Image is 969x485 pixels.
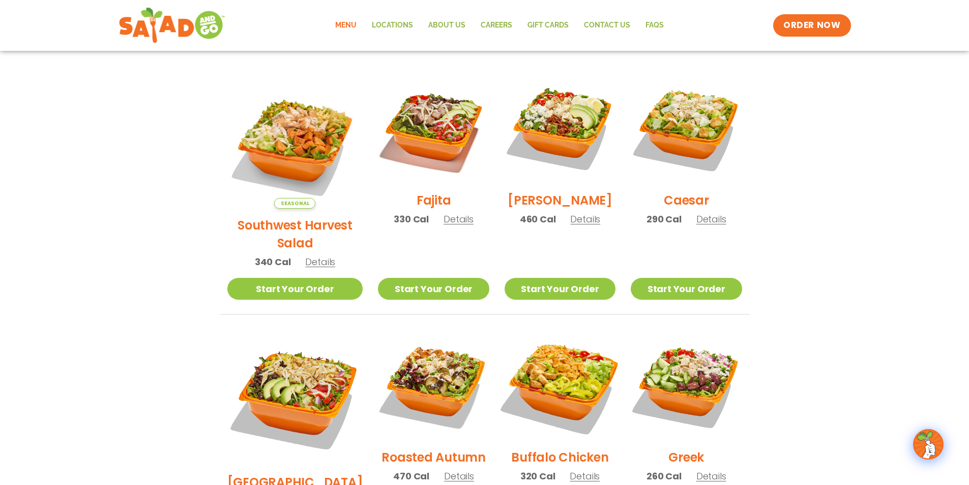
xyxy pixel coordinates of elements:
[520,212,556,226] span: 460 Cal
[393,469,429,483] span: 470 Cal
[227,278,363,300] a: Start Your Order
[520,14,576,37] a: GIFT CARDS
[664,191,709,209] h2: Caesar
[305,255,335,268] span: Details
[119,5,226,46] img: new-SAG-logo-768×292
[570,470,600,482] span: Details
[394,212,429,226] span: 330 Cal
[647,212,682,226] span: 290 Cal
[378,73,489,184] img: Product photo for Fajita Salad
[696,213,726,225] span: Details
[227,73,363,209] img: Product photo for Southwest Harvest Salad
[631,278,742,300] a: Start Your Order
[520,469,555,483] span: 320 Cal
[505,73,615,184] img: Product photo for Cobb Salad
[378,278,489,300] a: Start Your Order
[227,216,363,252] h2: Southwest Harvest Salad
[328,14,671,37] nav: Menu
[378,330,489,441] img: Product photo for Roasted Autumn Salad
[227,330,363,466] img: Product photo for BBQ Ranch Salad
[255,255,291,269] span: 340 Cal
[508,191,612,209] h2: [PERSON_NAME]
[444,213,474,225] span: Details
[328,14,364,37] a: Menu
[364,14,421,37] a: Locations
[773,14,850,37] a: ORDER NOW
[696,470,726,482] span: Details
[668,448,704,466] h2: Greek
[638,14,671,37] a: FAQs
[473,14,520,37] a: Careers
[647,469,682,483] span: 260 Cal
[274,198,315,209] span: Seasonal
[421,14,473,37] a: About Us
[631,73,742,184] img: Product photo for Caesar Salad
[495,320,625,450] img: Product photo for Buffalo Chicken Salad
[576,14,638,37] a: Contact Us
[631,330,742,441] img: Product photo for Greek Salad
[444,470,474,482] span: Details
[511,448,608,466] h2: Buffalo Chicken
[783,19,840,32] span: ORDER NOW
[914,430,943,459] img: wpChatIcon
[417,191,451,209] h2: Fajita
[381,448,486,466] h2: Roasted Autumn
[570,213,600,225] span: Details
[505,278,615,300] a: Start Your Order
